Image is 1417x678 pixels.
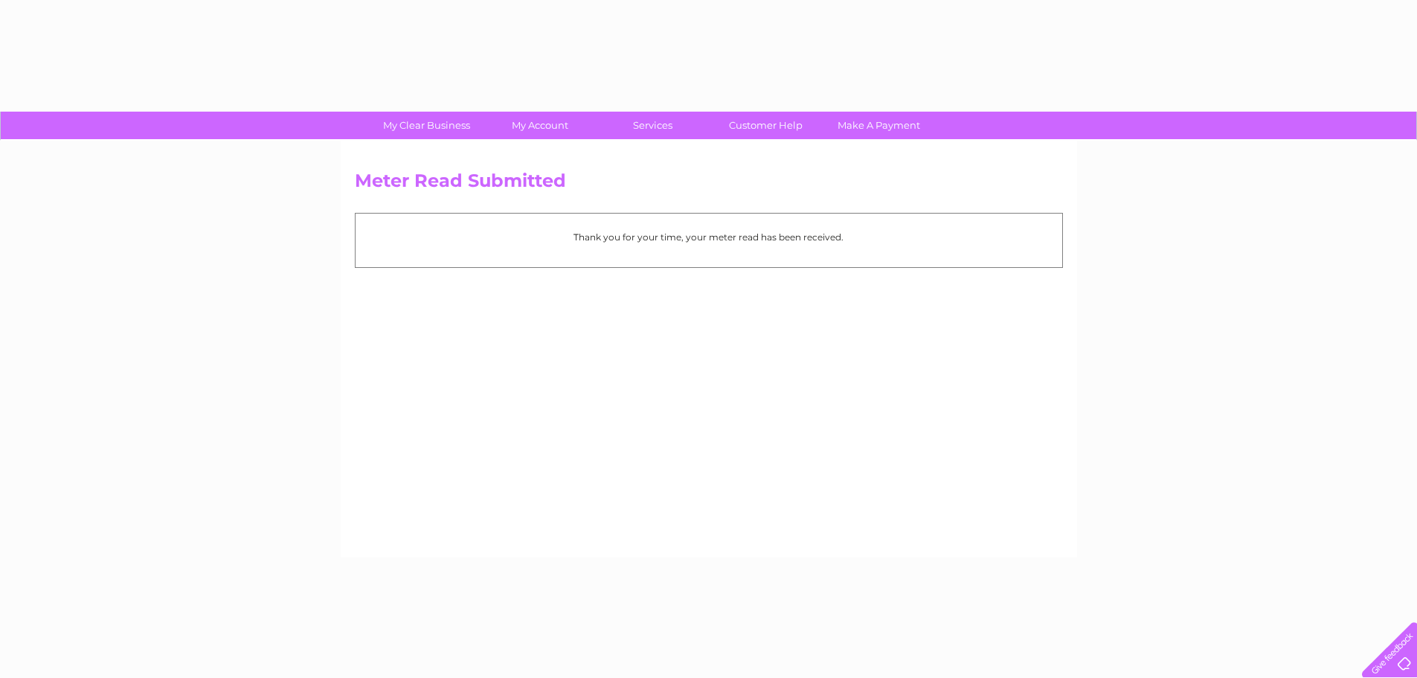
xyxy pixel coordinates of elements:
[704,112,827,139] a: Customer Help
[478,112,601,139] a: My Account
[591,112,714,139] a: Services
[355,170,1063,199] h2: Meter Read Submitted
[365,112,488,139] a: My Clear Business
[817,112,940,139] a: Make A Payment
[363,230,1055,244] p: Thank you for your time, your meter read has been received.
